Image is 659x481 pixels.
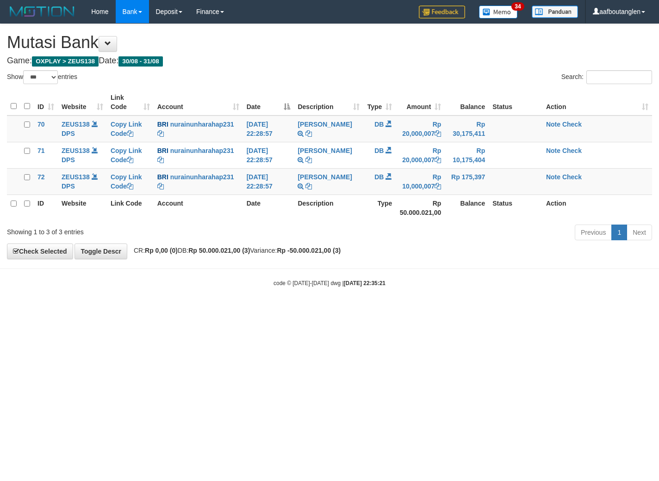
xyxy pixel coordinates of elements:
[107,195,154,221] th: Link Code
[118,56,163,67] span: 30/08 - 31/08
[62,173,90,181] a: ZEUS138
[374,173,384,181] span: DB
[627,225,652,240] a: Next
[562,121,582,128] a: Check
[562,147,582,154] a: Check
[243,168,294,195] td: [DATE] 22:28:57
[243,89,294,116] th: Date: activate to sort column descending
[532,6,578,18] img: panduan.png
[37,121,45,128] span: 70
[170,121,234,128] a: nurainunharahap231
[445,195,489,221] th: Balance
[546,147,560,154] a: Note
[511,2,524,11] span: 34
[243,142,294,168] td: [DATE] 22:28:57
[305,183,312,190] a: Copy NURAINUN HARAHAP to clipboard
[111,147,142,164] a: Copy Link Code
[277,247,341,254] strong: Rp -50.000.021,00 (3)
[37,147,45,154] span: 71
[157,121,168,128] span: BRI
[489,89,542,116] th: Status
[542,195,652,221] th: Action
[546,121,560,128] a: Note
[396,142,445,168] td: Rp 20,000,007
[419,6,465,18] img: Feedback.jpg
[586,70,652,84] input: Search:
[344,280,385,286] strong: [DATE] 22:35:21
[396,168,445,195] td: Rp 10,000,007
[445,116,489,142] td: Rp 30,175,411
[374,147,384,154] span: DB
[7,70,77,84] label: Show entries
[479,6,518,18] img: Button%20Memo.svg
[561,70,652,84] label: Search:
[243,116,294,142] td: [DATE] 22:28:57
[111,121,142,137] a: Copy Link Code
[294,195,363,221] th: Description
[170,173,234,181] a: nurainunharahap231
[243,195,294,221] th: Date
[445,89,489,116] th: Balance
[396,195,445,221] th: Rp 50.000.021,00
[7,224,267,237] div: Showing 1 to 3 of 3 entries
[274,280,385,286] small: code © [DATE]-[DATE] dwg |
[62,147,90,154] a: ZEUS138
[435,156,441,164] a: Copy Rp 20,000,007 to clipboard
[294,89,363,116] th: Description: activate to sort column ascending
[75,244,127,259] a: Toggle Descr
[435,130,441,137] a: Copy Rp 20,000,007 to clipboard
[157,147,168,154] span: BRI
[23,70,58,84] select: Showentries
[32,56,99,67] span: OXPLAY > ZEUS138
[396,89,445,116] th: Amount: activate to sort column ascending
[562,173,582,181] a: Check
[396,116,445,142] td: Rp 20,000,007
[154,89,243,116] th: Account: activate to sort column ascending
[157,130,164,137] a: Copy nurainunharahap231 to clipboard
[445,142,489,168] td: Rp 10,175,404
[445,168,489,195] td: Rp 175,397
[170,147,234,154] a: nurainunharahap231
[298,121,352,128] a: [PERSON_NAME]
[58,142,107,168] td: DPS
[542,89,652,116] th: Action: activate to sort column ascending
[111,173,142,190] a: Copy Link Code
[363,195,396,221] th: Type
[298,147,352,154] a: [PERSON_NAME]
[129,247,341,254] span: CR: DB: Variance:
[575,225,612,240] a: Previous
[7,56,652,66] h4: Game: Date:
[546,173,560,181] a: Note
[611,225,627,240] a: 1
[58,168,107,195] td: DPS
[435,183,441,190] a: Copy Rp 10,000,007 to clipboard
[7,5,77,18] img: MOTION_logo.png
[107,89,154,116] th: Link Code: activate to sort column ascending
[7,33,652,52] h1: Mutasi Bank
[58,89,107,116] th: Website: activate to sort column ascending
[157,156,164,164] a: Copy nurainunharahap231 to clipboard
[154,195,243,221] th: Account
[7,244,73,259] a: Check Selected
[145,247,178,254] strong: Rp 0,00 (0)
[363,89,396,116] th: Type: activate to sort column ascending
[188,247,250,254] strong: Rp 50.000.021,00 (3)
[157,183,164,190] a: Copy nurainunharahap231 to clipboard
[374,121,384,128] span: DB
[37,173,45,181] span: 72
[34,89,58,116] th: ID: activate to sort column ascending
[62,121,90,128] a: ZEUS138
[157,173,168,181] span: BRI
[34,195,58,221] th: ID
[489,195,542,221] th: Status
[58,116,107,142] td: DPS
[305,156,312,164] a: Copy NURAINUN HARAHAP to clipboard
[305,130,312,137] a: Copy NURAINUN HARAHAP to clipboard
[298,173,352,181] a: [PERSON_NAME]
[58,195,107,221] th: Website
